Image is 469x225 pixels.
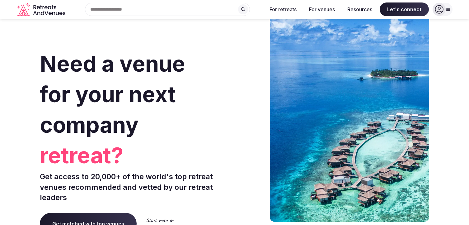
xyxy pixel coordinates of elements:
a: Visit the homepage [17,2,67,17]
span: Need a venue for your next company [40,50,185,138]
span: retreat? [40,140,232,171]
button: For venues [304,2,340,16]
button: For retreats [265,2,302,16]
svg: Retreats and Venues company logo [17,2,67,17]
p: Get access to 20,000+ of the world's top retreat venues recommended and vetted by our retreat lea... [40,171,232,203]
button: Resources [342,2,377,16]
span: Let's connect [380,2,429,16]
